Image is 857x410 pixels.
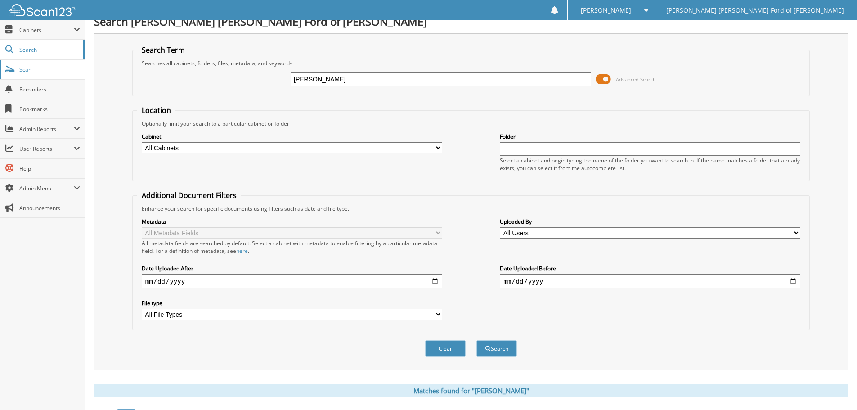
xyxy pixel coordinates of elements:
div: Matches found for "[PERSON_NAME]" [94,384,848,397]
label: File type [142,299,442,307]
img: scan123-logo-white.svg [9,4,76,16]
div: All metadata fields are searched by default. Select a cabinet with metadata to enable filtering b... [142,239,442,255]
button: Search [476,340,517,357]
button: Clear [425,340,466,357]
span: User Reports [19,145,74,153]
input: start [142,274,442,288]
h1: Search [PERSON_NAME] [PERSON_NAME] Ford of [PERSON_NAME] [94,14,848,29]
div: Select a cabinet and begin typing the name of the folder you want to search in. If the name match... [500,157,800,172]
a: here [236,247,248,255]
label: Folder [500,133,800,140]
span: Advanced Search [616,76,656,83]
iframe: Chat Widget [812,367,857,410]
span: Search [19,46,79,54]
label: Uploaded By [500,218,800,225]
label: Metadata [142,218,442,225]
span: Cabinets [19,26,74,34]
span: Announcements [19,204,80,212]
div: Searches all cabinets, folders, files, metadata, and keywords [137,59,805,67]
label: Date Uploaded After [142,265,442,272]
legend: Location [137,105,175,115]
legend: Additional Document Filters [137,190,241,200]
span: Admin Reports [19,125,74,133]
span: Help [19,165,80,172]
span: [PERSON_NAME] [PERSON_NAME] Ford of [PERSON_NAME] [666,8,844,13]
span: Admin Menu [19,185,74,192]
input: end [500,274,800,288]
legend: Search Term [137,45,189,55]
span: Scan [19,66,80,73]
span: Bookmarks [19,105,80,113]
label: Date Uploaded Before [500,265,800,272]
span: [PERSON_NAME] [581,8,631,13]
label: Cabinet [142,133,442,140]
div: Enhance your search for specific documents using filters such as date and file type. [137,205,805,212]
div: Optionally limit your search to a particular cabinet or folder [137,120,805,127]
span: Reminders [19,86,80,93]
